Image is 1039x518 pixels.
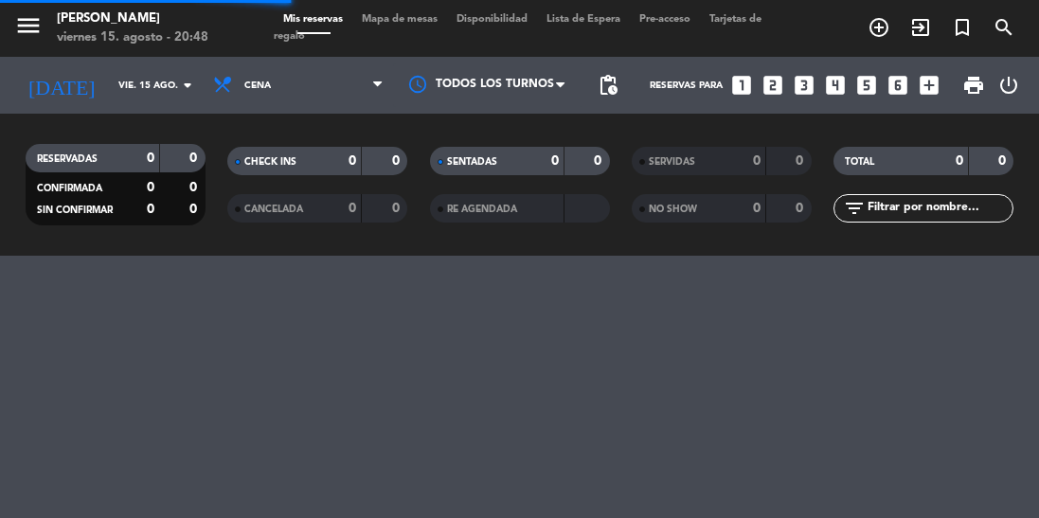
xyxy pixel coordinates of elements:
span: SERVIDAS [649,157,695,167]
span: CONFIRMADA [37,184,102,193]
span: CHECK INS [244,157,296,167]
i: turned_in_not [951,16,974,39]
strong: 0 [349,202,356,215]
span: RE AGENDADA [447,205,517,214]
strong: 0 [392,202,403,215]
span: print [962,74,985,97]
strong: 0 [147,181,154,194]
strong: 0 [753,202,761,215]
span: RESERVADAS [37,154,98,164]
span: Mapa de mesas [352,14,447,25]
i: add_circle_outline [868,16,890,39]
span: TOTAL [845,157,874,167]
strong: 0 [147,152,154,165]
strong: 0 [189,152,201,165]
i: looks_3 [792,73,816,98]
i: arrow_drop_down [176,74,199,97]
strong: 0 [956,154,963,168]
button: menu [14,11,43,46]
span: Mis reservas [274,14,352,25]
strong: 0 [147,203,154,216]
i: exit_to_app [909,16,932,39]
div: LOG OUT [993,57,1025,114]
strong: 0 [998,154,1010,168]
i: search [993,16,1015,39]
input: Filtrar por nombre... [866,198,1012,219]
strong: 0 [189,181,201,194]
strong: 0 [349,154,356,168]
strong: 0 [796,202,807,215]
span: Pre-acceso [630,14,700,25]
span: SENTADAS [447,157,497,167]
strong: 0 [189,203,201,216]
span: SIN CONFIRMAR [37,205,113,215]
strong: 0 [551,154,559,168]
span: Disponibilidad [447,14,537,25]
i: looks_5 [854,73,879,98]
i: looks_4 [823,73,848,98]
span: NO SHOW [649,205,697,214]
i: looks_6 [886,73,910,98]
i: looks_one [729,73,754,98]
span: CANCELADA [244,205,303,214]
span: Reservas para [650,80,723,91]
i: power_settings_new [997,74,1020,97]
div: [PERSON_NAME] [57,9,208,28]
i: add_box [917,73,941,98]
i: filter_list [843,197,866,220]
i: looks_two [761,73,785,98]
span: Lista de Espera [537,14,630,25]
span: pending_actions [597,74,619,97]
strong: 0 [796,154,807,168]
span: Cena [244,80,271,91]
i: menu [14,11,43,40]
div: viernes 15. agosto - 20:48 [57,28,208,47]
strong: 0 [753,154,761,168]
strong: 0 [594,154,605,168]
strong: 0 [392,154,403,168]
i: [DATE] [14,65,109,105]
